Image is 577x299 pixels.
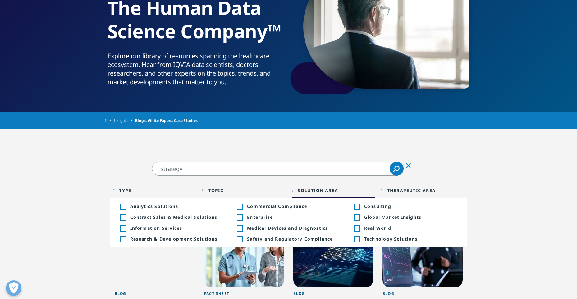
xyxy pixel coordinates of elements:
div: Inclusion filter on Medical Devices and Diagnostics; 509 results [237,226,242,231]
span: Enterprise [247,214,340,220]
button: Open Preferences [6,280,21,296]
div: Inclusion filter on Research & Development Solutions; 446 results [120,237,126,242]
svg: Clear [406,163,411,168]
li: Inclusion filter on Medical Devices and Diagnostics; 509 results [230,223,347,233]
p: Explore our library of resources spanning the healthcare ecosystem. Hear from IQVIA data scientis... [108,52,286,90]
div: Solution Area facet. [298,187,338,193]
span: Safety and Regulatory Compliance [247,236,340,242]
div: Topic facet. [208,187,223,193]
li: Inclusion filter on Enterprise; 898 results [230,212,347,223]
div: Inclusion filter on Global Market Insights; 146 results [354,215,359,220]
a: Insights [114,115,135,126]
li: Inclusion filter on Safety and Regulatory Compliance; 253 results [230,233,347,244]
div: Inclusion filter on Commercial Compliance; 195 results [237,204,242,209]
span: Medical Devices and Diagnostics [247,225,340,231]
span: Real World [364,225,457,231]
div: Inclusion filter on Consulting; 298 results [354,204,359,209]
li: Inclusion filter on Information Services; 289 results [113,223,230,233]
div: Clear [401,158,416,173]
div: Therapeutic Area facet. [387,187,436,193]
input: Search [152,162,404,176]
a: Search [390,162,404,176]
div: Inclusion filter on Analytics Solutions; 153 results [120,204,126,209]
span: Analytics Solutions [130,203,223,209]
span: Information Services [130,225,223,231]
li: Inclusion filter on Consulting; 298 results [347,201,464,212]
span: Contract Sales & Medical Solutions [130,214,223,220]
div: Inclusion filter on Enterprise; 898 results [237,215,242,220]
li: Inclusion filter on Global Market Insights; 146 results [347,212,464,223]
li: Inclusion filter on Commercial Compliance; 195 results [230,201,347,212]
span: Blogs, White Papers, Case Studies [135,115,198,126]
span: Commercial Compliance [247,203,340,209]
span: Technology Solutions [364,236,457,242]
span: Research & Development Solutions [130,236,223,242]
li: Inclusion filter on Research & Development Solutions; 446 results [113,233,230,244]
div: Inclusion filter on Technology Solutions; 578 results [354,237,359,242]
svg: Search [393,166,400,172]
div: Type facet. [119,187,131,193]
div: Inclusion filter on Real World; 464 results [354,226,359,231]
div: Inclusion filter on Contract Sales & Medical Solutions; 211 results [120,215,126,220]
span: Consulting [364,203,457,209]
div: Inclusion filter on Safety and Regulatory Compliance; 253 results [237,237,242,242]
li: Inclusion filter on Contract Sales & Medical Solutions; 211 results [113,212,230,223]
span: Global Market Insights [364,214,457,220]
li: Inclusion filter on Analytics Solutions; 153 results [113,201,230,212]
li: Inclusion filter on Technology Solutions; 578 results [347,233,464,244]
li: Inclusion filter on Real World; 464 results [347,223,464,233]
div: Inclusion filter on Information Services; 289 results [120,226,126,231]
